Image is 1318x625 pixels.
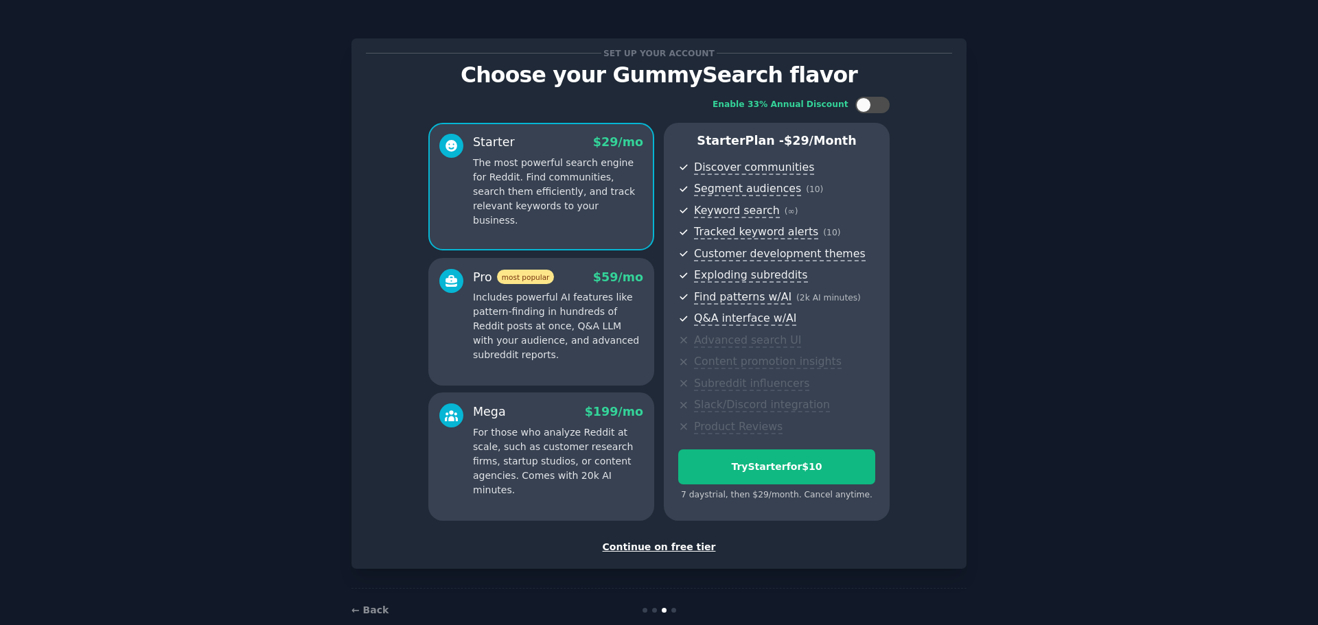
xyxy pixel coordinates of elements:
span: Tracked keyword alerts [694,225,818,239]
span: ( 10 ) [806,185,823,194]
span: Advanced search UI [694,333,801,348]
span: Content promotion insights [694,355,842,369]
span: $ 29 /month [784,134,857,148]
p: Includes powerful AI features like pattern-finding in hundreds of Reddit posts at once, Q&A LLM w... [473,290,643,362]
span: ( 2k AI minutes ) [796,293,861,303]
p: The most powerful search engine for Reddit. Find communities, search them efficiently, and track ... [473,156,643,228]
span: Discover communities [694,161,814,175]
span: Subreddit influencers [694,377,809,391]
span: Find patterns w/AI [694,290,791,305]
span: $ 59 /mo [593,270,643,284]
span: Set up your account [601,46,717,60]
span: $ 199 /mo [585,405,643,418]
div: Mega [473,403,506,421]
button: TryStarterfor$10 [678,449,875,484]
span: Exploding subreddits [694,268,807,283]
a: ← Back [351,604,389,615]
div: Starter [473,134,515,151]
div: 7 days trial, then $ 29 /month . Cancel anytime. [678,489,875,502]
span: most popular [497,270,555,284]
span: Customer development themes [694,247,866,261]
p: Choose your GummySearch flavor [366,63,952,87]
span: $ 29 /mo [593,135,643,149]
div: Pro [473,269,554,286]
div: Continue on free tier [366,540,952,554]
span: Product Reviews [694,420,783,434]
span: Q&A interface w/AI [694,311,796,326]
p: Starter Plan - [678,132,875,150]
span: Keyword search [694,204,780,218]
p: For those who analyze Reddit at scale, such as customer research firms, startup studios, or conte... [473,425,643,497]
span: Slack/Discord integration [694,398,830,412]
span: ( 10 ) [823,228,840,237]
span: Segment audiences [694,182,801,196]
div: Try Starter for $10 [679,460,875,474]
span: ( ∞ ) [785,207,798,216]
div: Enable 33% Annual Discount [713,99,848,111]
